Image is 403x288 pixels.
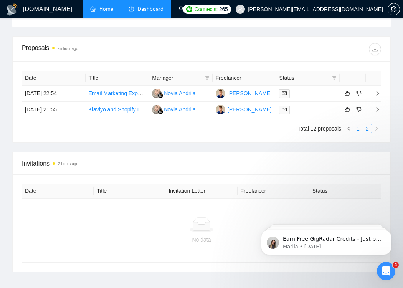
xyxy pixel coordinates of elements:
[393,262,399,268] span: 4
[164,105,196,114] div: Novia Andrila
[58,46,78,51] time: an hour ago
[149,71,213,86] th: Manager
[238,184,309,199] th: Freelancer
[369,107,380,112] span: right
[219,5,228,13] span: 265
[6,3,18,16] img: logo
[369,46,381,52] span: download
[89,90,228,96] a: Email Marketing Expert for Automation and DMARC Setup
[282,91,287,96] span: mail
[152,105,162,114] img: NA
[203,72,211,84] span: filter
[205,76,210,80] span: filter
[152,89,162,98] img: NA
[356,106,362,113] span: dislike
[165,184,237,199] th: Invitation Letter
[354,124,362,133] a: 1
[129,6,134,12] span: dashboard
[347,126,351,131] span: left
[369,43,381,55] button: download
[279,74,329,82] span: Status
[152,90,196,96] a: NANovia Andrila
[22,184,94,199] th: Date
[86,71,149,86] th: Title
[363,124,372,133] a: 2
[343,105,352,114] button: like
[89,106,187,113] a: Klaviyo and Shopify Integration Specialist
[330,72,338,84] span: filter
[90,6,113,12] a: homeHome
[354,105,363,114] button: dislike
[388,3,400,15] button: setting
[332,76,337,80] span: filter
[216,105,225,114] img: BC
[138,6,164,12] span: Dashboard
[152,106,196,112] a: NANovia Andrila
[356,90,362,96] span: dislike
[309,184,381,199] th: Status
[228,89,272,98] div: [PERSON_NAME]
[388,6,400,12] a: setting
[86,102,149,118] td: Klaviyo and Shopify Integration Specialist
[94,184,165,199] th: Title
[33,30,132,36] p: Message from Mariia, sent 6w ago
[179,6,207,12] a: searchScanner
[158,109,163,114] img: gigradar-bm.png
[164,89,196,98] div: Novia Andrila
[58,162,78,166] time: 2 hours ago
[22,159,381,168] span: Invitations
[213,71,276,86] th: Freelancer
[22,43,201,55] div: Proposals
[33,22,132,212] span: Earn Free GigRadar Credits - Just by Sharing Your Story! 💬 Want more credits for sending proposal...
[372,124,381,133] li: Next Page
[216,89,225,98] img: BC
[345,90,350,96] span: like
[216,106,272,112] a: BC[PERSON_NAME]
[22,71,86,86] th: Date
[344,124,353,133] li: Previous Page
[158,93,163,98] img: gigradar-bm.png
[353,124,363,133] li: 1
[377,262,395,280] iframe: Intercom live chat
[249,214,403,267] iframe: Intercom notifications message
[374,126,379,131] span: right
[216,90,272,96] a: BC[PERSON_NAME]
[86,86,149,102] td: Email Marketing Expert for Automation and DMARC Setup
[343,89,352,98] button: like
[28,235,375,244] div: No data
[344,124,353,133] button: left
[238,7,243,12] span: user
[354,89,363,98] button: dislike
[369,91,380,96] span: right
[22,102,86,118] td: [DATE] 21:55
[372,124,381,133] button: right
[345,106,350,113] span: like
[228,105,272,114] div: [PERSON_NAME]
[152,74,202,82] span: Manager
[282,107,287,112] span: mail
[22,86,86,102] td: [DATE] 22:54
[297,124,341,133] li: Total 12 proposals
